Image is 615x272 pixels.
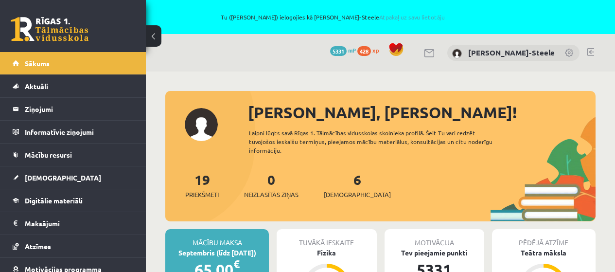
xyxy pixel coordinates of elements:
span: [DEMOGRAPHIC_DATA] [324,190,391,199]
a: Atpakaļ uz savu lietotāju [379,13,445,21]
span: Atzīmes [25,242,51,251]
a: Maksājumi [13,212,134,235]
div: [PERSON_NAME], [PERSON_NAME]! [248,101,596,124]
div: Mācību maksa [165,229,269,248]
div: Tev pieejamie punkti [385,248,484,258]
span: 428 [357,46,371,56]
a: Rīgas 1. Tālmācības vidusskola [11,17,88,41]
legend: Ziņojumi [25,98,134,120]
span: Digitālie materiāli [25,196,83,205]
div: Laipni lūgts savā Rīgas 1. Tālmācības vidusskolas skolnieka profilā. Šeit Tu vari redzēt tuvojošo... [249,128,507,155]
span: 5331 [330,46,347,56]
span: Sākums [25,59,50,68]
a: Digitālie materiāli [13,189,134,212]
div: Motivācija [385,229,484,248]
span: Tu ([PERSON_NAME]) ielogojies kā [PERSON_NAME]-Steele [112,14,554,20]
div: Tuvākā ieskaite [277,229,376,248]
div: Fizika [277,248,376,258]
legend: Informatīvie ziņojumi [25,121,134,143]
a: Informatīvie ziņojumi [13,121,134,143]
a: 5331 mP [330,46,356,54]
a: Aktuāli [13,75,134,97]
span: mP [348,46,356,54]
a: Ziņojumi [13,98,134,120]
a: 0Neizlasītās ziņas [244,171,299,199]
a: Atzīmes [13,235,134,257]
div: Septembris (līdz [DATE]) [165,248,269,258]
span: Aktuāli [25,82,48,91]
a: Mācību resursi [13,144,134,166]
img: Ēriks Jurģis Zuments-Steele [452,49,462,58]
a: 19Priekšmeti [185,171,219,199]
a: 428 xp [357,46,384,54]
span: xp [372,46,379,54]
a: [DEMOGRAPHIC_DATA] [13,166,134,189]
legend: Maksājumi [25,212,134,235]
span: [DEMOGRAPHIC_DATA] [25,173,101,182]
span: Neizlasītās ziņas [244,190,299,199]
span: Priekšmeti [185,190,219,199]
div: Teātra māksla [492,248,596,258]
span: Mācību resursi [25,150,72,159]
div: Pēdējā atzīme [492,229,596,248]
span: € [233,257,240,271]
a: 6[DEMOGRAPHIC_DATA] [324,171,391,199]
a: Sākums [13,52,134,74]
a: [PERSON_NAME]-Steele [468,48,555,57]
